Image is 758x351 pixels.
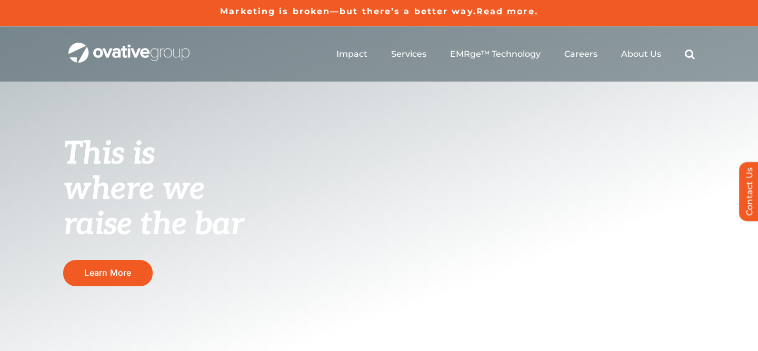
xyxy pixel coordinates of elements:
[336,37,695,71] nav: Menu
[476,6,538,16] a: Read more.
[336,49,367,59] a: Impact
[63,260,153,286] a: Learn More
[220,6,476,16] a: Marketing is broken—but there’s a better way.
[450,49,541,59] a: EMRge™ Technology
[63,171,244,244] span: where we raise the bar
[84,268,131,278] span: Learn More
[68,42,189,52] a: OG_Full_horizontal_WHT
[564,49,597,59] a: Careers
[63,135,155,173] span: This is
[391,49,426,59] a: Services
[685,49,695,59] a: Search
[621,49,661,59] a: About Us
